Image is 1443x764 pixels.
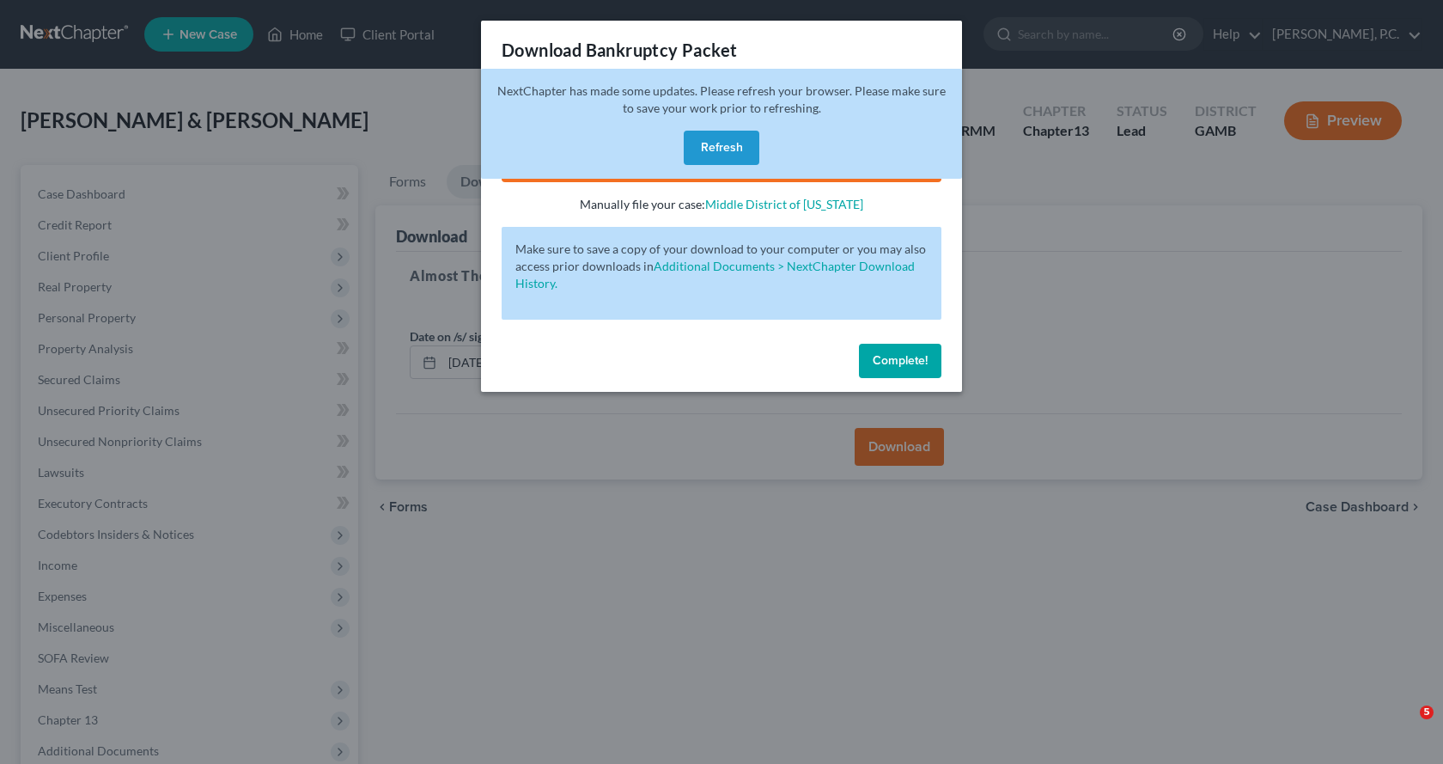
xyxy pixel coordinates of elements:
[502,196,941,213] p: Manually file your case:
[515,241,928,292] p: Make sure to save a copy of your download to your computer or you may also access prior downloads in
[705,197,863,211] a: Middle District of [US_STATE]
[502,38,737,62] h3: Download Bankruptcy Packet
[859,344,941,378] button: Complete!
[515,259,915,290] a: Additional Documents > NextChapter Download History.
[497,83,946,115] span: NextChapter has made some updates. Please refresh your browser. Please make sure to save your wor...
[873,353,928,368] span: Complete!
[684,131,759,165] button: Refresh
[1385,706,1426,747] iframe: Intercom live chat
[1420,706,1434,719] span: 5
